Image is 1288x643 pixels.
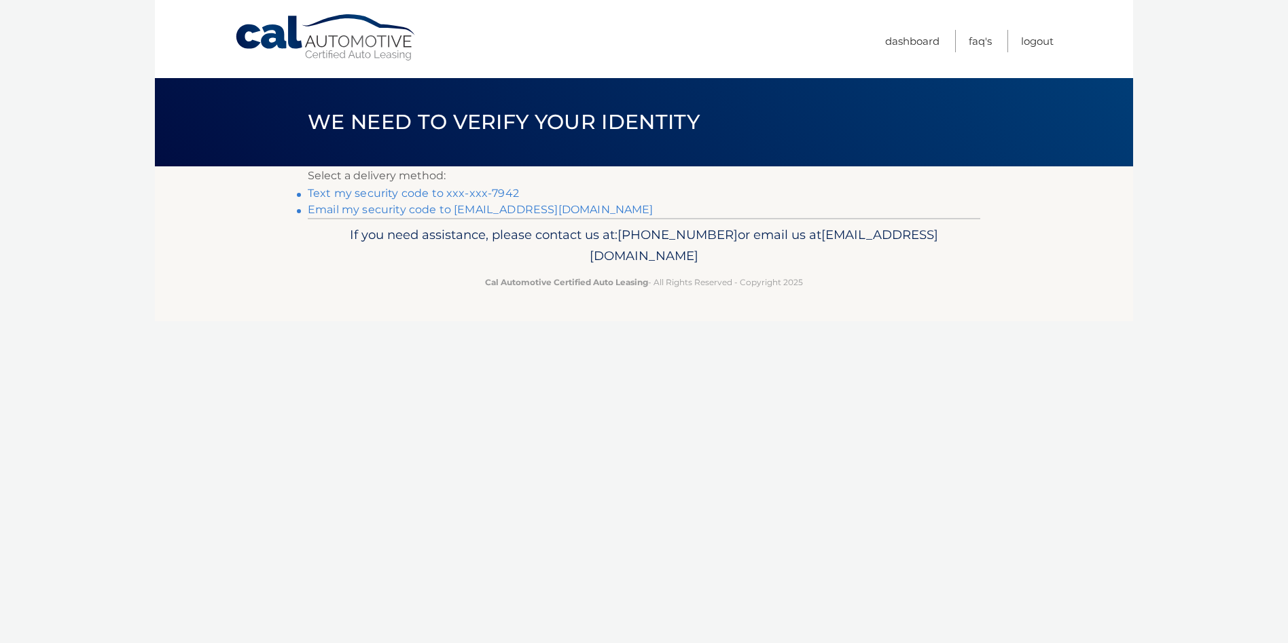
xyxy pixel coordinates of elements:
[308,166,980,185] p: Select a delivery method:
[317,224,971,268] p: If you need assistance, please contact us at: or email us at
[485,277,648,287] strong: Cal Automotive Certified Auto Leasing
[618,227,738,242] span: [PHONE_NUMBER]
[1021,30,1054,52] a: Logout
[308,203,654,216] a: Email my security code to [EMAIL_ADDRESS][DOMAIN_NAME]
[234,14,418,62] a: Cal Automotive
[885,30,940,52] a: Dashboard
[317,275,971,289] p: - All Rights Reserved - Copyright 2025
[308,109,700,134] span: We need to verify your identity
[308,187,519,200] a: Text my security code to xxx-xxx-7942
[969,30,992,52] a: FAQ's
